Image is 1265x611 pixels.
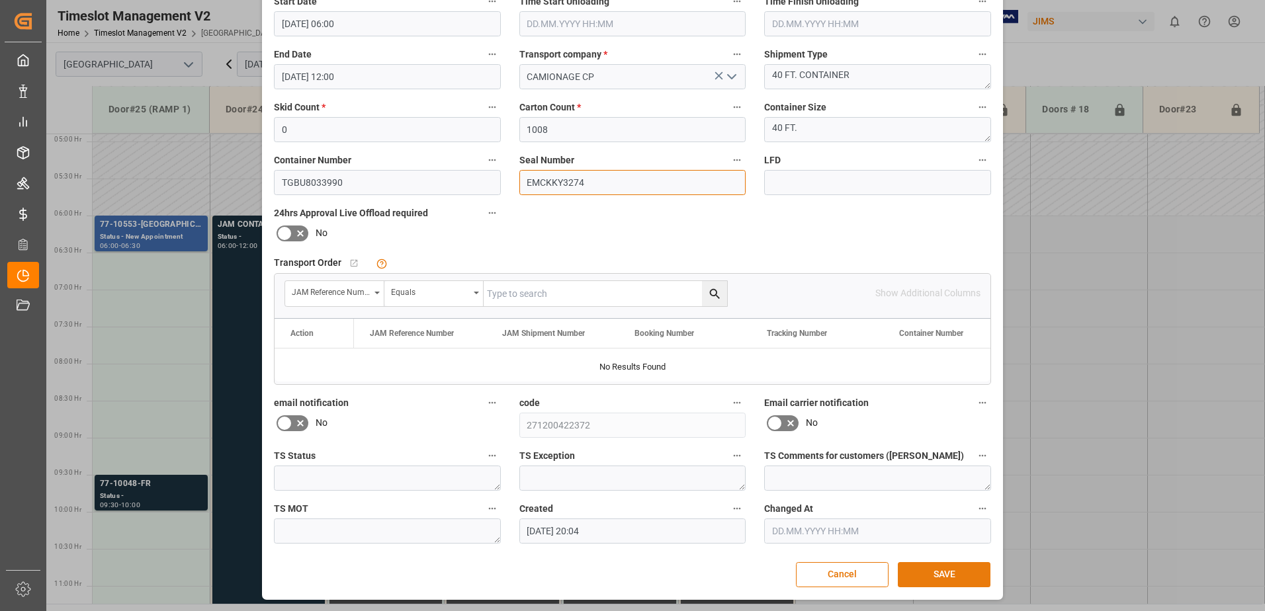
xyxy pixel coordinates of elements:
button: email notification [484,394,501,411]
span: End Date [274,48,312,61]
input: DD.MM.YYYY HH:MM [519,11,746,36]
button: SAVE [898,562,990,587]
span: Booking Number [634,329,694,338]
input: DD.MM.YYYY HH:MM [764,11,991,36]
span: JAM Reference Number [370,329,454,338]
button: TS Comments for customers ([PERSON_NAME]) [974,447,991,464]
button: Created [728,500,746,517]
span: Skid Count [274,101,326,114]
span: Seal Number [519,153,574,167]
button: search button [702,281,727,306]
div: Action [290,329,314,338]
button: LFD [974,151,991,169]
button: Skid Count * [484,99,501,116]
button: 24hrs Approval Live Offload required [484,204,501,222]
div: Equals [391,283,469,298]
span: Container Size [764,101,826,114]
button: TS MOT [484,500,501,517]
textarea: 40 FT. CONTAINER [764,64,991,89]
input: DD.MM.YYYY HH:MM [519,518,746,544]
span: TS Status [274,449,316,463]
button: code [728,394,746,411]
button: open menu [285,281,384,306]
span: Changed At [764,502,813,516]
button: Container Number [484,151,501,169]
span: 24hrs Approval Live Offload required [274,206,428,220]
button: Container Size [974,99,991,116]
span: Shipment Type [764,48,828,61]
textarea: 40 FT. [764,117,991,142]
span: JAM Shipment Number [502,329,585,338]
span: TS MOT [274,502,308,516]
span: Transport company [519,48,607,61]
span: Created [519,502,553,516]
input: Type to search [484,281,727,306]
button: Transport company * [728,46,746,63]
div: JAM Reference Number [292,283,370,298]
span: No [316,416,327,430]
button: TS Status [484,447,501,464]
button: TS Exception [728,447,746,464]
button: Seal Number [728,151,746,169]
button: Carton Count * [728,99,746,116]
span: No [806,416,818,430]
span: Tracking Number [767,329,827,338]
input: DD.MM.YYYY HH:MM [274,64,501,89]
button: Shipment Type [974,46,991,63]
button: open menu [384,281,484,306]
span: TS Exception [519,449,575,463]
span: No [316,226,327,240]
span: code [519,396,540,410]
span: Email carrier notification [764,396,869,410]
span: Transport Order [274,256,341,270]
button: Changed At [974,500,991,517]
input: DD.MM.YYYY HH:MM [764,518,991,544]
span: email notification [274,396,349,410]
span: Carton Count [519,101,581,114]
button: Cancel [796,562,889,587]
span: Container Number [274,153,351,167]
button: End Date [484,46,501,63]
button: open menu [721,67,741,87]
span: TS Comments for customers ([PERSON_NAME]) [764,449,964,463]
span: LFD [764,153,781,167]
span: Container Number [899,329,963,338]
input: DD.MM.YYYY HH:MM [274,11,501,36]
button: Email carrier notification [974,394,991,411]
